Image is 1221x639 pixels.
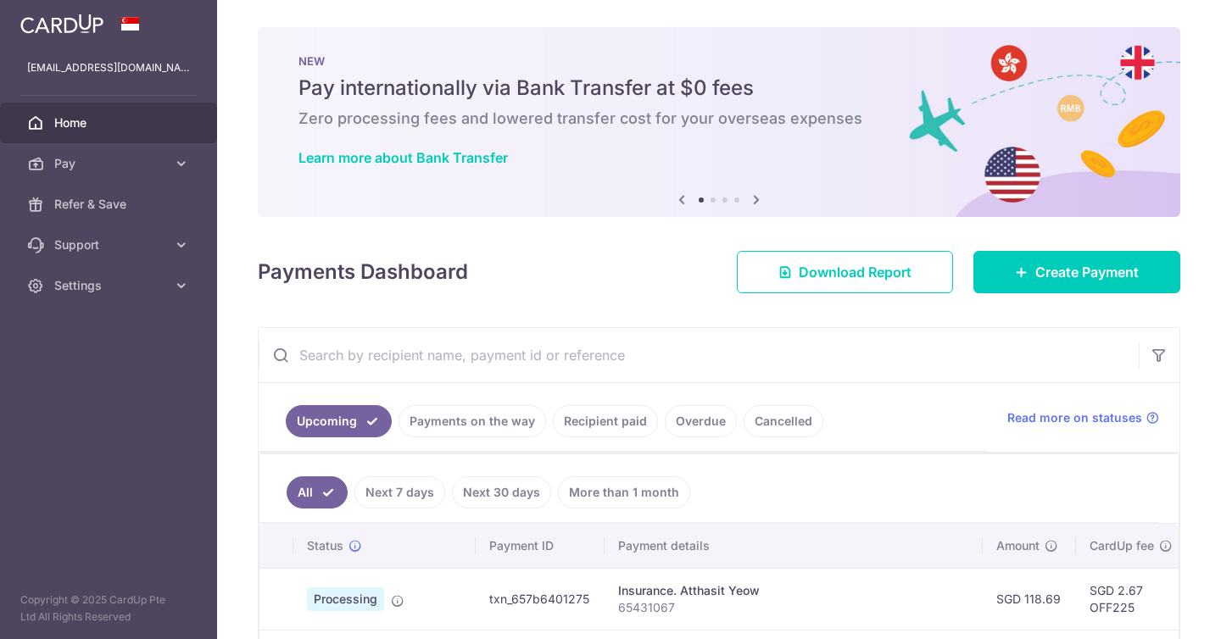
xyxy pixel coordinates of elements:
h6: Zero processing fees and lowered transfer cost for your overseas expenses [298,108,1140,129]
img: CardUp [20,14,103,34]
p: 65431067 [618,599,969,616]
a: Payments on the way [399,405,546,437]
h5: Pay internationally via Bank Transfer at $0 fees [298,75,1140,102]
iframe: Opens a widget where you can find more information [1112,588,1204,631]
input: Search by recipient name, payment id or reference [259,328,1139,382]
span: Home [54,114,166,131]
a: All [287,476,348,508]
span: Create Payment [1035,262,1139,282]
span: CardUp fee [1090,537,1154,554]
p: [EMAIL_ADDRESS][DOMAIN_NAME] [27,59,190,76]
a: Create Payment [973,251,1180,293]
th: Payment details [605,524,983,568]
span: Read more on statuses [1007,409,1142,426]
th: Payment ID [476,524,605,568]
a: Next 7 days [354,476,445,508]
td: SGD 118.69 [983,568,1076,630]
div: Insurance. Atthasit Yeow [618,582,969,599]
a: Read more on statuses [1007,409,1159,426]
span: Support [54,236,166,253]
a: Overdue [665,405,737,437]
span: Pay [54,155,166,172]
a: Cancelled [744,405,823,437]
td: txn_657b6401275 [476,568,605,630]
a: Recipient paid [553,405,658,437]
a: Upcoming [286,405,392,437]
span: Status [307,537,343,554]
a: More than 1 month [558,476,690,508]
span: Settings [54,277,166,294]
img: Bank transfer banner [258,27,1180,217]
span: Refer & Save [54,196,166,213]
h4: Payments Dashboard [258,257,468,287]
span: Amount [996,537,1040,554]
a: Download Report [737,251,953,293]
a: Learn more about Bank Transfer [298,149,508,166]
td: SGD 2.67 OFF225 [1076,568,1186,630]
p: NEW [298,54,1140,68]
a: Next 30 days [452,476,551,508]
span: Download Report [799,262,912,282]
span: Processing [307,587,384,611]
